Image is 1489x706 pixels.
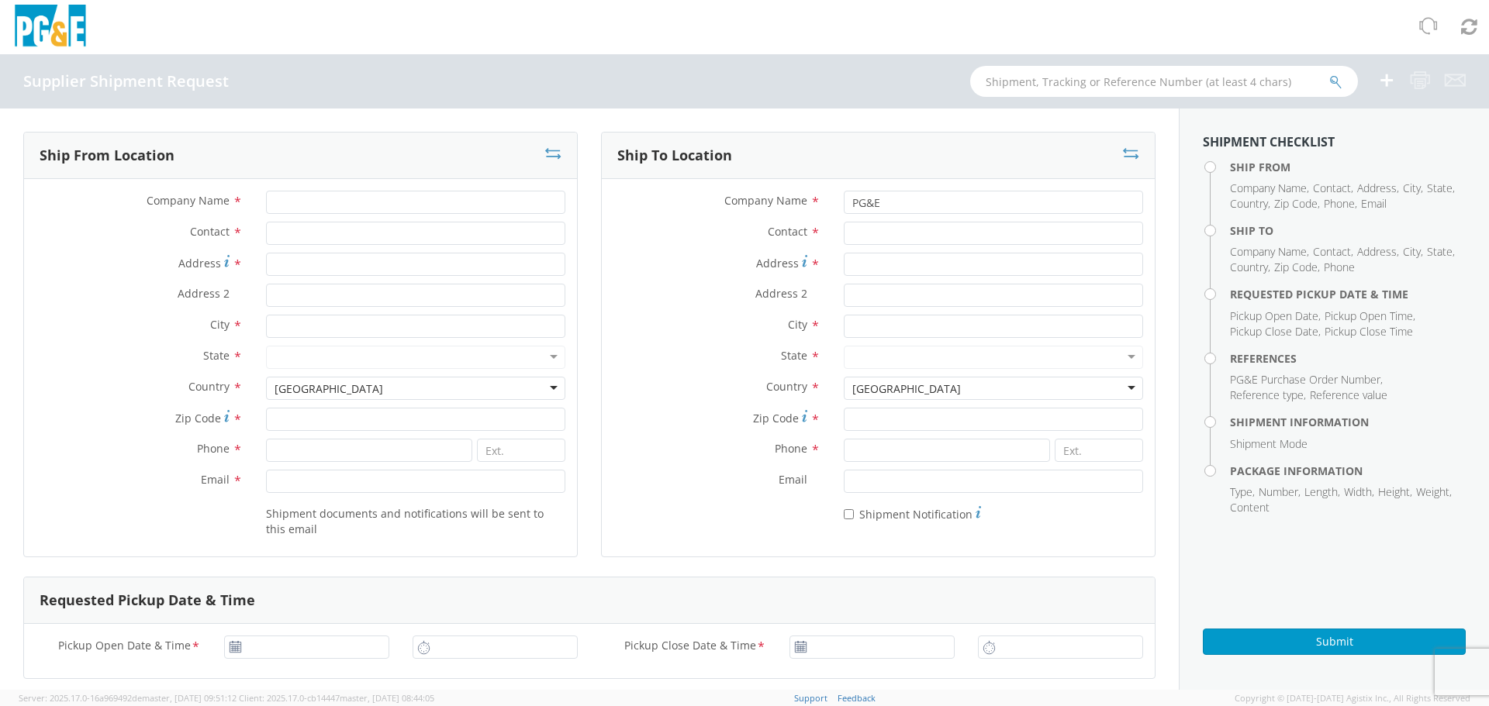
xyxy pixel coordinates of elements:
li: , [1230,308,1321,324]
button: Submit [1203,629,1466,655]
span: Contact [768,224,807,239]
span: Address [756,256,799,270]
span: Email [779,472,807,487]
span: Contact [1313,244,1351,259]
li: , [1313,181,1353,196]
li: , [1274,260,1320,275]
span: Address 2 [755,286,807,301]
h4: Ship From [1230,161,1466,173]
span: Company Name [724,193,807,208]
span: Country [1230,196,1268,211]
span: Country [188,379,230,394]
span: Zip Code [1274,260,1318,274]
span: Address [1357,181,1397,195]
strong: Shipment Checklist [1203,133,1335,150]
span: Weight [1416,484,1449,499]
li: , [1357,181,1399,196]
span: Pickup Open Date [1230,308,1318,323]
span: Shipment Mode [1230,436,1308,451]
li: , [1313,244,1353,260]
span: Pickup Close Date [1230,324,1318,339]
span: Copyright © [DATE]-[DATE] Agistix Inc., All Rights Reserved [1235,692,1470,704]
h4: Requested Pickup Date & Time [1230,288,1466,300]
span: City [1403,181,1421,195]
span: Width [1344,484,1372,499]
span: Number [1259,484,1298,499]
div: [GEOGRAPHIC_DATA] [275,381,383,397]
span: State [1427,181,1453,195]
span: State [1427,244,1453,259]
span: master, [DATE] 08:44:05 [340,692,434,704]
h3: Ship From Location [40,148,174,164]
span: Pickup Open Time [1325,308,1413,323]
span: Country [1230,260,1268,274]
li: , [1230,372,1383,387]
span: Phone [1324,260,1355,274]
li: , [1324,196,1357,212]
li: , [1403,181,1423,196]
span: State [781,348,807,363]
h4: Supplier Shipment Request [23,73,229,90]
span: Company Name [1230,244,1307,259]
li: , [1230,196,1270,212]
span: Length [1304,484,1338,499]
span: Reference type [1230,387,1304,402]
span: Zip Code [1274,196,1318,211]
li: , [1230,260,1270,275]
a: Feedback [838,692,876,704]
img: pge-logo-06675f144f4cfa6a6814.png [12,5,89,50]
span: Address 2 [178,286,230,301]
li: , [1427,181,1455,196]
input: Shipment, Tracking or Reference Number (at least 4 chars) [970,66,1358,97]
span: Server: 2025.17.0-16a969492de [19,692,237,704]
span: Zip Code [175,411,221,425]
label: Shipment documents and notifications will be sent to this email [266,504,565,537]
span: City [788,317,807,332]
label: Shipment Notification [844,504,981,522]
h4: Package Information [1230,465,1466,477]
h3: Requested Pickup Date & Time [40,593,255,608]
input: Ext. [1055,439,1143,462]
span: Pickup Open Date & Time [58,638,191,656]
li: , [1230,484,1255,500]
span: Reference value [1310,387,1387,402]
li: , [1230,324,1321,339]
span: Company Name [147,193,230,208]
li: , [1403,244,1423,260]
li: , [1304,484,1340,500]
h3: Ship To Location [617,148,732,164]
li: , [1230,387,1306,403]
span: PG&E Purchase Order Number [1230,372,1380,387]
li: , [1427,244,1455,260]
span: master, [DATE] 09:51:12 [142,692,237,704]
h4: References [1230,353,1466,364]
li: , [1416,484,1452,500]
a: Support [794,692,827,704]
span: Company Name [1230,181,1307,195]
input: Shipment Notification [844,509,854,519]
span: Contact [1313,181,1351,195]
li: , [1230,181,1309,196]
span: Contact [190,224,230,239]
span: Client: 2025.17.0-cb14447 [239,692,434,704]
span: Email [201,472,230,487]
h4: Ship To [1230,225,1466,236]
input: Ext. [477,439,565,462]
h4: Shipment Information [1230,416,1466,428]
span: City [210,317,230,332]
span: Email [1361,196,1387,211]
span: Pickup Close Date & Time [624,638,756,656]
span: Type [1230,484,1252,499]
span: City [1403,244,1421,259]
span: Height [1378,484,1410,499]
span: Pickup Close Time [1325,324,1413,339]
li: , [1344,484,1374,500]
span: State [203,348,230,363]
li: , [1357,244,1399,260]
li: , [1274,196,1320,212]
span: Address [1357,244,1397,259]
span: Country [766,379,807,394]
li: , [1378,484,1412,500]
li: , [1325,308,1415,324]
span: Content [1230,500,1270,515]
